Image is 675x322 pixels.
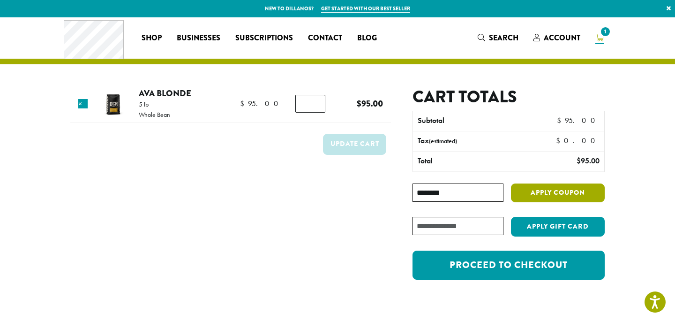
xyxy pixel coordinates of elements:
span: Account [544,32,580,43]
bdi: 95.00 [577,156,600,166]
span: $ [557,115,565,125]
button: Apply Gift Card [511,217,605,237]
span: Search [489,32,518,43]
a: Search [470,30,526,46]
span: Subscriptions [235,32,293,44]
h2: Cart totals [412,87,605,107]
a: Remove this item [78,99,88,108]
a: Proceed to checkout [412,251,605,280]
span: $ [240,99,248,108]
a: Ava Blonde [139,87,191,100]
bdi: 95.00 [357,97,383,110]
th: Total [413,152,528,171]
th: Tax [413,131,548,151]
img: Ava Blonde [98,89,128,120]
p: Whole Bean [139,111,170,118]
button: Apply coupon [511,184,605,203]
span: $ [357,97,361,110]
bdi: 95.00 [240,99,283,108]
th: Subtotal [413,111,528,131]
bdi: 95.00 [557,115,600,125]
span: Businesses [177,32,220,44]
button: Update cart [323,134,386,155]
span: 1 [599,25,612,38]
input: Product quantity [295,95,325,113]
span: Shop [142,32,162,44]
a: Get started with our best seller [321,5,410,13]
small: (estimated) [429,137,457,145]
bdi: 0.00 [556,136,600,146]
a: Shop [134,31,169,46]
span: $ [556,136,564,146]
p: 5 lb [139,101,170,107]
span: Blog [357,32,377,44]
span: $ [577,156,581,166]
span: Contact [308,32,342,44]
